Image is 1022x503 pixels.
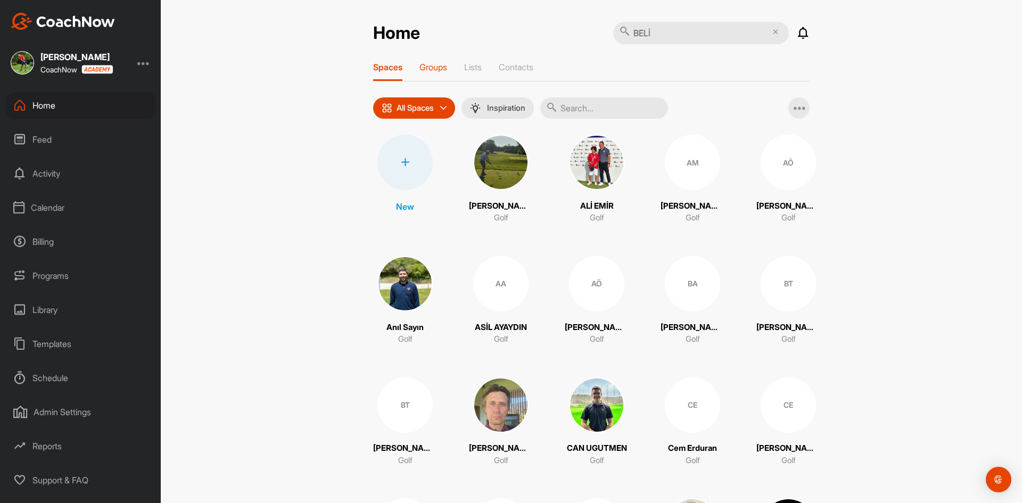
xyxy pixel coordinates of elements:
[6,296,156,323] div: Library
[6,92,156,119] div: Home
[756,200,820,212] p: [PERSON_NAME]
[756,442,820,455] p: [PERSON_NAME]
[761,256,816,311] div: BT
[613,22,789,44] input: Search posts, people or spaces...
[473,135,529,190] img: square_9b2ae2498444f39eb531b603d1134f37.jpg
[475,321,527,334] p: ASİL AYAYDIN
[565,256,629,345] a: AÖ[PERSON_NAME]Golf
[6,228,156,255] div: Billing
[569,377,624,433] img: square_b0798eb206710a3a9a42d5c23c625877.jpg
[761,135,816,190] div: AÖ
[756,256,820,345] a: BT[PERSON_NAME]Golf
[756,321,820,334] p: [PERSON_NAME]
[377,377,433,433] div: BT
[580,200,614,212] p: ALİ EMİR
[540,97,668,119] input: Search...
[373,442,437,455] p: [PERSON_NAME] TİRKES
[686,333,700,345] p: Golf
[6,194,156,221] div: Calendar
[373,23,420,44] h2: Home
[661,321,724,334] p: [PERSON_NAME]
[761,377,816,433] div: CE
[494,212,508,224] p: Golf
[6,160,156,187] div: Activity
[469,256,533,345] a: AAASİL AYAYDINGolf
[473,377,529,433] img: square_bf807e06f1735ee41186e7abf7236151.jpg
[686,212,700,224] p: Golf
[40,53,113,61] div: [PERSON_NAME]
[590,455,604,467] p: Golf
[6,262,156,289] div: Programs
[373,377,437,467] a: BT[PERSON_NAME] TİRKESGolf
[11,13,115,30] img: CoachNow
[494,333,508,345] p: Golf
[590,333,604,345] p: Golf
[565,321,629,334] p: [PERSON_NAME]
[396,200,414,213] p: New
[661,135,724,224] a: AM[PERSON_NAME]Golf
[665,377,720,433] div: CE
[756,135,820,224] a: AÖ[PERSON_NAME]Golf
[661,256,724,345] a: BA[PERSON_NAME]Golf
[398,333,413,345] p: Golf
[565,135,629,224] a: ALİ EMİRGolf
[569,256,624,311] div: AÖ
[567,442,627,455] p: CAN UGUTMEN
[781,333,796,345] p: Golf
[6,365,156,391] div: Schedule
[565,377,629,467] a: CAN UGUTMENGolf
[6,399,156,425] div: Admin Settings
[6,433,156,459] div: Reports
[398,455,413,467] p: Golf
[487,104,525,112] p: Inspiration
[373,256,437,345] a: Anıl SayınGolf
[686,455,700,467] p: Golf
[11,51,34,75] img: square_0221d115ea49f605d8705f6c24cfd99a.jpg
[661,200,724,212] p: [PERSON_NAME]
[986,467,1011,492] div: Open Intercom Messenger
[397,104,434,112] p: All Spaces
[419,62,447,72] p: Groups
[6,467,156,493] div: Support & FAQ
[469,442,533,455] p: [PERSON_NAME]
[473,256,529,311] div: AA
[373,62,402,72] p: Spaces
[590,212,604,224] p: Golf
[781,455,796,467] p: Golf
[470,103,481,113] img: menuIcon
[569,135,624,190] img: square_6c122054b599e1b1c8eebe54d3fa14a5.jpg
[494,455,508,467] p: Golf
[464,62,482,72] p: Lists
[40,65,113,74] div: CoachNow
[756,377,820,467] a: CE[PERSON_NAME]Golf
[781,212,796,224] p: Golf
[469,200,533,212] p: [PERSON_NAME]
[668,442,717,455] p: Cem Erduran
[377,256,433,311] img: square_9586089d7e11ec01d9bb61086f6e34e5.jpg
[382,103,392,113] img: icon
[469,135,533,224] a: [PERSON_NAME]Golf
[665,256,720,311] div: BA
[499,62,533,72] p: Contacts
[6,331,156,357] div: Templates
[386,321,424,334] p: Anıl Sayın
[6,126,156,153] div: Feed
[661,377,724,467] a: CECem ErduranGolf
[665,135,720,190] div: AM
[81,65,113,74] img: CoachNow acadmey
[469,377,533,467] a: [PERSON_NAME]Golf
